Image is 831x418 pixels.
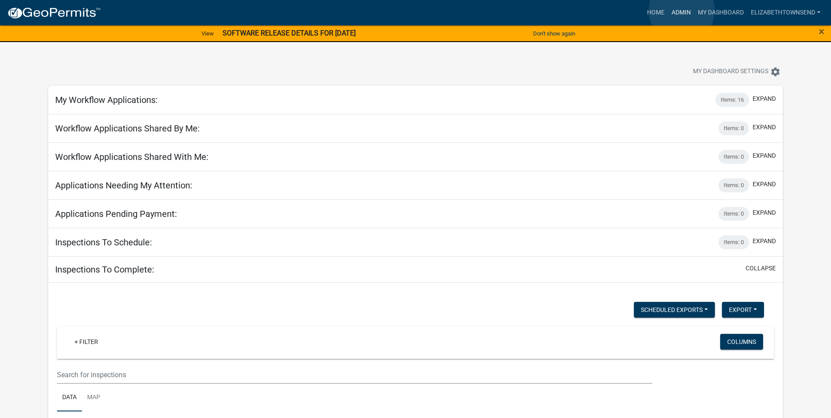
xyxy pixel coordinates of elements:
a: Admin [668,4,694,21]
div: Items: 0 [718,121,749,135]
button: expand [753,180,776,189]
div: Items: 0 [718,235,749,249]
strong: SOFTWARE RELEASE DETAILS FOR [DATE] [223,29,356,37]
a: + Filter [67,334,105,350]
button: expand [753,123,776,132]
a: Data [57,384,82,412]
span: My Dashboard Settings [693,67,768,77]
a: Home [644,4,668,21]
h5: Applications Needing My Attention: [55,180,192,191]
h5: Applications Pending Payment: [55,209,177,219]
button: Export [722,302,764,318]
a: My Dashboard [694,4,747,21]
h5: My Workflow Applications: [55,95,158,105]
h5: Inspections To Schedule: [55,237,152,248]
button: expand [753,237,776,246]
div: Items: 0 [718,207,749,221]
input: Search for inspections [57,366,652,384]
div: Items: 0 [718,178,749,192]
h5: Workflow Applications Shared With Me: [55,152,209,162]
a: ElizabethTownsend [747,4,824,21]
button: Scheduled Exports [634,302,715,318]
button: collapse [746,264,776,273]
button: expand [753,94,776,103]
a: View [198,26,217,41]
button: expand [753,208,776,217]
button: Close [819,26,824,37]
div: Items: 16 [715,93,749,107]
button: Columns [720,334,763,350]
a: Map [82,384,106,412]
div: Items: 0 [718,150,749,164]
button: My Dashboard Settingssettings [686,63,788,80]
button: Don't show again [530,26,579,41]
h5: Inspections To Complete: [55,264,154,275]
i: settings [770,67,781,77]
button: expand [753,151,776,160]
span: × [819,25,824,38]
h5: Workflow Applications Shared By Me: [55,123,200,134]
